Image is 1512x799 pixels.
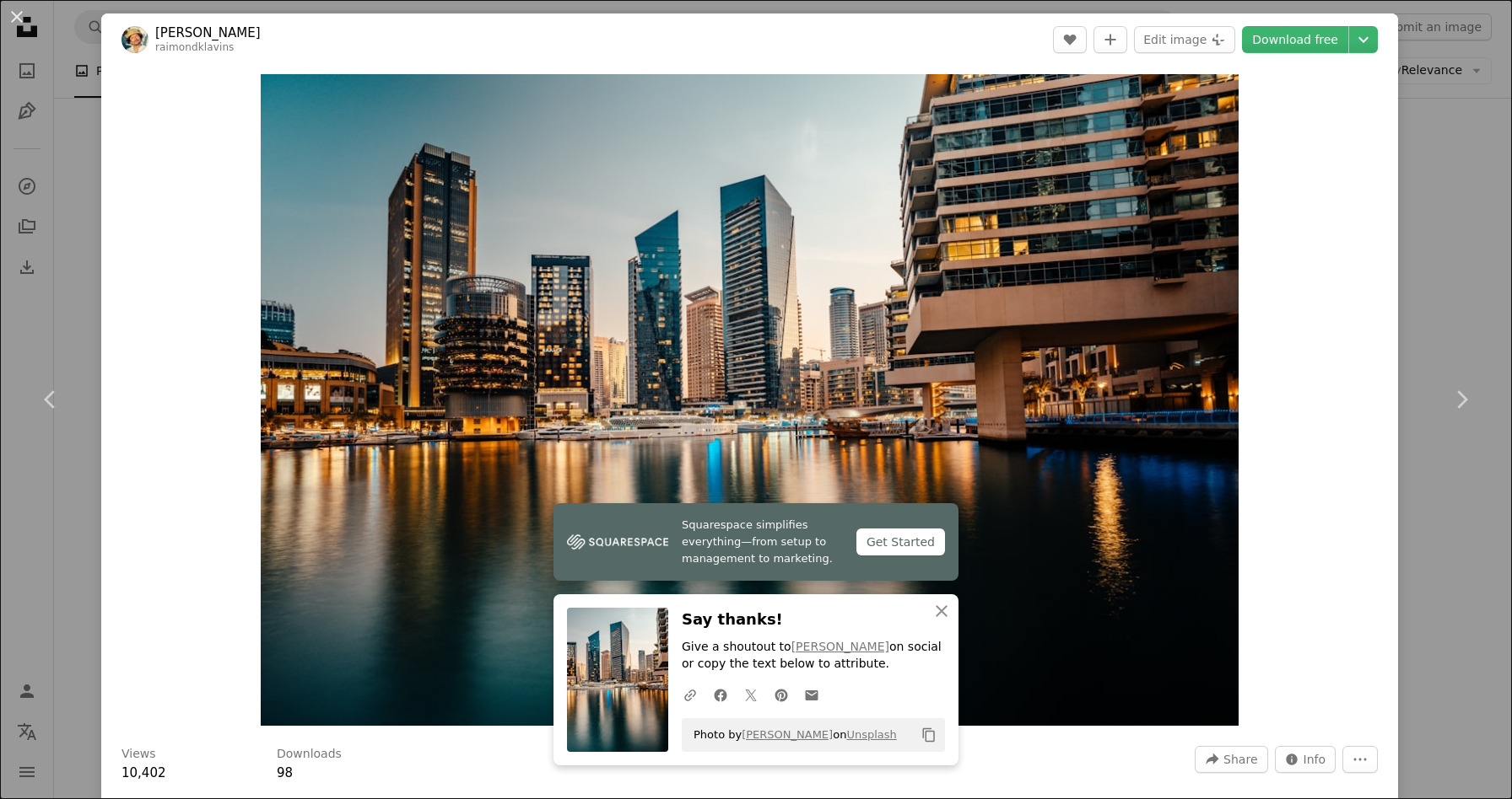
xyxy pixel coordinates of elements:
img: Go to Raimond Klavins's profile [121,26,148,53]
img: file-1747939142011-51e5cc87e3c9 [567,529,668,555]
span: Info [1304,747,1326,772]
p: Give a shoutout to on social or copy the text below to attribute. [682,639,945,673]
button: Zoom in on this image [261,74,1239,726]
h3: Say thanks! [682,608,945,632]
button: Add to Collection [1093,26,1127,53]
a: Share on Pinterest [766,678,796,711]
span: Share [1223,747,1257,772]
div: Get Started [856,528,945,555]
span: Squarespace simplifies everything—from setup to management to marketing. [682,517,843,567]
a: [PERSON_NAME] [742,728,833,741]
h3: Downloads [277,746,342,763]
a: Share on Facebook [705,678,736,711]
span: 10,402 [121,765,166,780]
a: [PERSON_NAME] [155,24,261,41]
button: Like [1053,26,1087,53]
span: 98 [277,765,293,780]
button: Copy to clipboard [915,721,943,749]
a: Unsplash [846,728,896,741]
h3: Views [121,746,156,763]
button: Choose download size [1349,26,1378,53]
a: Next [1411,319,1512,480]
button: Edit image [1134,26,1235,53]
a: raimondklavins [155,41,235,53]
button: More Actions [1342,746,1378,773]
span: Photo by on [685,721,897,748]
a: [PERSON_NAME] [791,640,889,653]
a: Squarespace simplifies everything—from setup to management to marketing.Get Started [553,503,958,581]
img: a body of water with a bunch of buildings in the background [261,74,1239,726]
button: Stats about this image [1275,746,1336,773]
button: Share this image [1195,746,1267,773]
a: Share on Twitter [736,678,766,711]
a: Share over email [796,678,827,711]
a: Download free [1242,26,1348,53]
